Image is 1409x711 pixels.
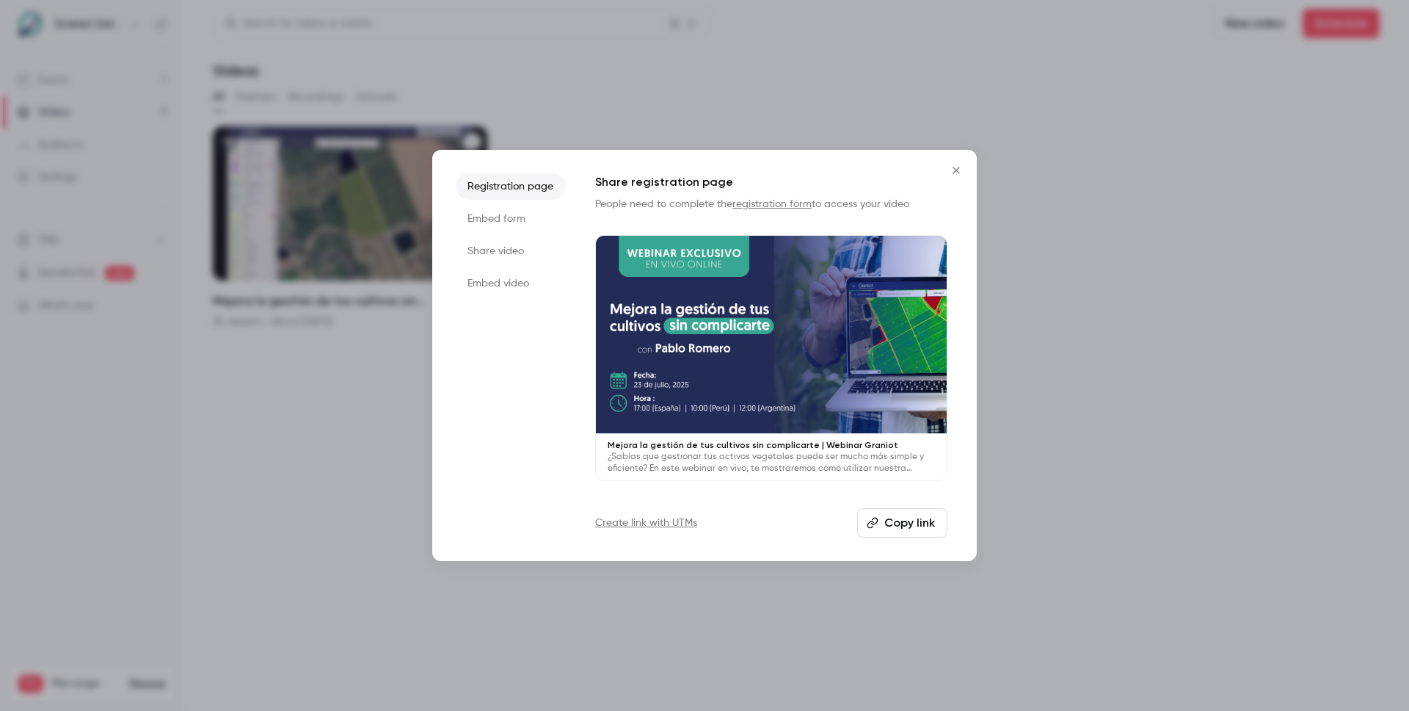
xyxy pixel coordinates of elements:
[608,439,935,451] p: Mejora la gestión de tus cultivos sin complicarte | Webinar Graniot
[456,173,566,200] li: Registration page
[857,508,947,538] button: Copy link
[595,197,947,212] p: People need to complete the to access your video
[608,451,935,474] p: ¿Sabías que gestionar tus activos vegetales puede ser mucho más simple y eficiente? En este webin...
[456,238,566,264] li: Share video
[732,199,812,209] a: registration form
[456,206,566,232] li: Embed form
[456,270,566,297] li: Embed video
[595,516,697,530] a: Create link with UTMs
[595,235,947,481] a: Mejora la gestión de tus cultivos sin complicarte | Webinar Graniot¿Sabías que gestionar tus acti...
[595,173,947,191] h1: Share registration page
[942,156,971,185] button: Close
